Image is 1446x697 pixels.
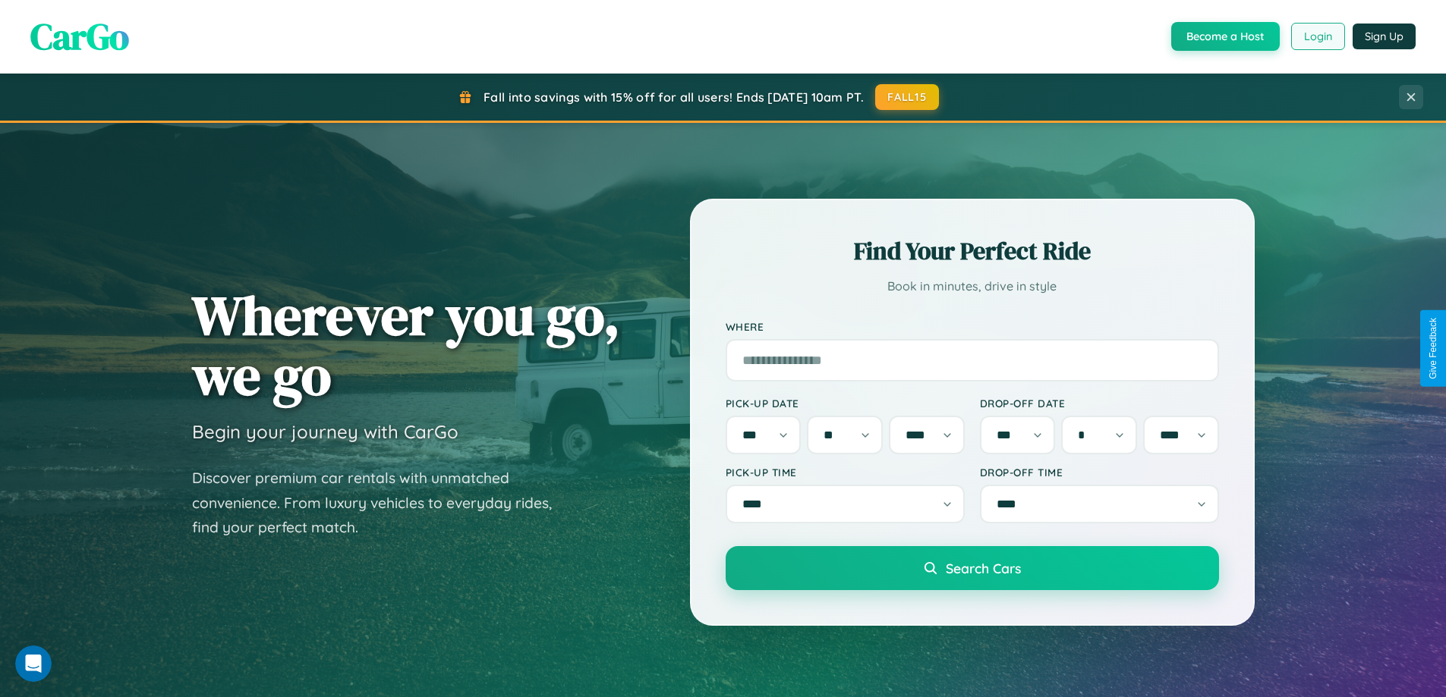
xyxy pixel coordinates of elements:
label: Pick-up Date [726,397,965,410]
iframe: Intercom live chat [15,645,52,682]
label: Drop-off Date [980,397,1219,410]
button: FALL15 [875,84,939,110]
span: CarGo [30,11,129,61]
h2: Find Your Perfect Ride [726,234,1219,268]
p: Book in minutes, drive in style [726,275,1219,297]
button: Search Cars [726,546,1219,590]
button: Sign Up [1353,24,1416,49]
span: Fall into savings with 15% off for all users! Ends [DATE] 10am PT. [484,89,864,105]
button: Login [1291,23,1345,50]
label: Where [726,320,1219,333]
span: Search Cars [946,560,1021,576]
div: Give Feedback [1428,318,1438,379]
h3: Begin your journey with CarGo [192,420,458,443]
label: Pick-up Time [726,466,965,479]
button: Become a Host [1171,22,1280,51]
label: Drop-off Time [980,466,1219,479]
h1: Wherever you go, we go [192,285,620,405]
p: Discover premium car rentals with unmatched convenience. From luxury vehicles to everyday rides, ... [192,466,572,540]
